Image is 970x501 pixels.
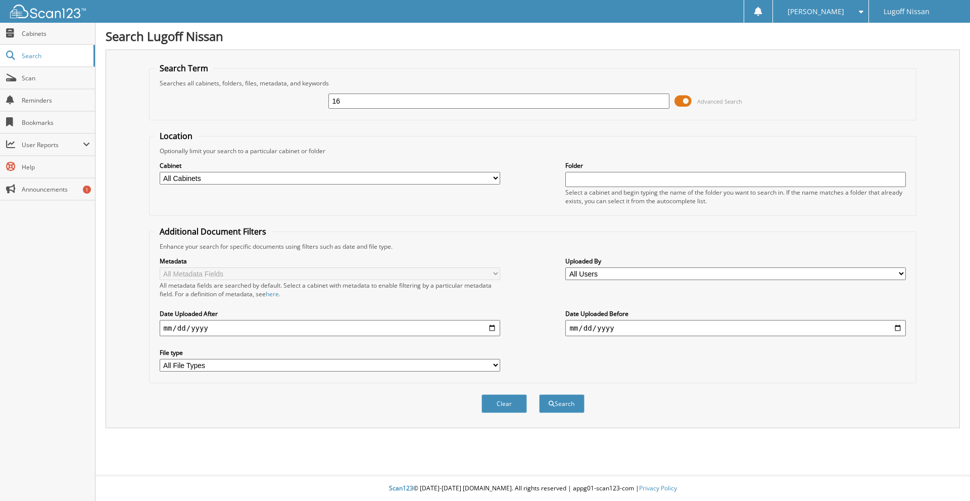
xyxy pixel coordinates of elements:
div: 1 [83,186,91,194]
span: Scan [22,74,90,82]
span: Search [22,52,88,60]
h1: Search Lugoff Nissan [106,28,960,44]
span: Reminders [22,96,90,105]
span: Cabinets [22,29,90,38]
legend: Additional Document Filters [155,226,271,237]
div: Select a cabinet and begin typing the name of the folder you want to search in. If the name match... [565,188,906,205]
span: Scan123 [389,484,413,492]
span: Advanced Search [697,98,742,105]
label: Uploaded By [565,257,906,265]
iframe: Chat Widget [919,452,970,501]
span: [PERSON_NAME] [788,9,844,15]
a: Privacy Policy [639,484,677,492]
div: Optionally limit your search to a particular cabinet or folder [155,147,911,155]
span: Lugoff Nissan [884,9,930,15]
span: Help [22,163,90,171]
label: Metadata [160,257,500,265]
button: Clear [481,394,527,413]
label: Date Uploaded Before [565,309,906,318]
legend: Location [155,130,198,142]
div: Enhance your search for specific documents using filters such as date and file type. [155,242,911,251]
span: Announcements [22,185,90,194]
label: Date Uploaded After [160,309,500,318]
div: All metadata fields are searched by default. Select a cabinet with metadata to enable filtering b... [160,281,500,298]
div: Searches all cabinets, folders, files, metadata, and keywords [155,79,911,87]
img: scan123-logo-white.svg [10,5,86,18]
a: here [266,290,279,298]
span: Bookmarks [22,118,90,127]
div: © [DATE]-[DATE] [DOMAIN_NAME]. All rights reserved | appg01-scan123-com | [95,476,970,501]
label: Folder [565,161,906,170]
legend: Search Term [155,63,213,74]
label: Cabinet [160,161,500,170]
button: Search [539,394,585,413]
input: start [160,320,500,336]
input: end [565,320,906,336]
span: User Reports [22,141,83,149]
label: File type [160,348,500,357]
